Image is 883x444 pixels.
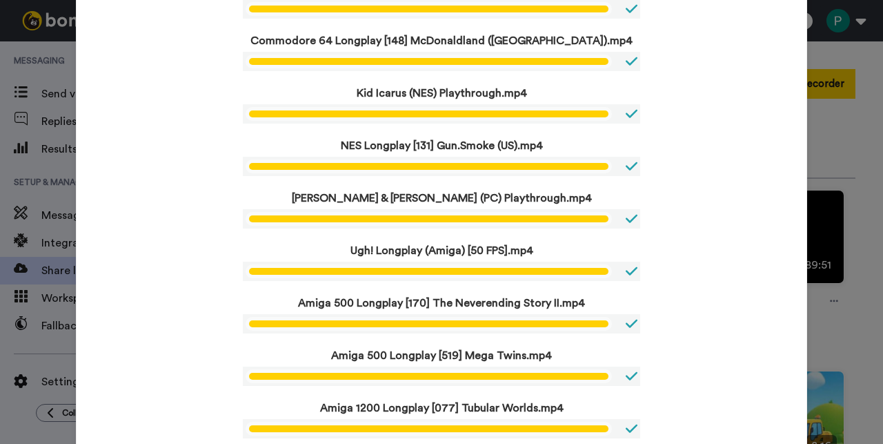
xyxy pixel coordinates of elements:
p: Amiga 500 Longplay [519] Mega Twins.mp4 [243,347,640,364]
p: Amiga 1200 Longplay [077] Tubular Worlds.mp4 [243,400,640,416]
p: Commodore 64 Longplay [148] McDonaldland ([GEOGRAPHIC_DATA]).mp4 [243,32,640,49]
p: Ugh! Longplay (Amiga) [50 FPS].mp4 [243,242,640,259]
p: Amiga 500 Longplay [170] The Neverending Story II.mp4 [243,295,640,311]
p: NES Longplay [131] Gun.Smoke (US).mp4 [243,137,640,154]
p: [PERSON_NAME] & [PERSON_NAME] (PC) Playthrough.mp4 [243,190,640,206]
p: Kid Icarus (NES) Playthrough.mp4 [243,85,640,102]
